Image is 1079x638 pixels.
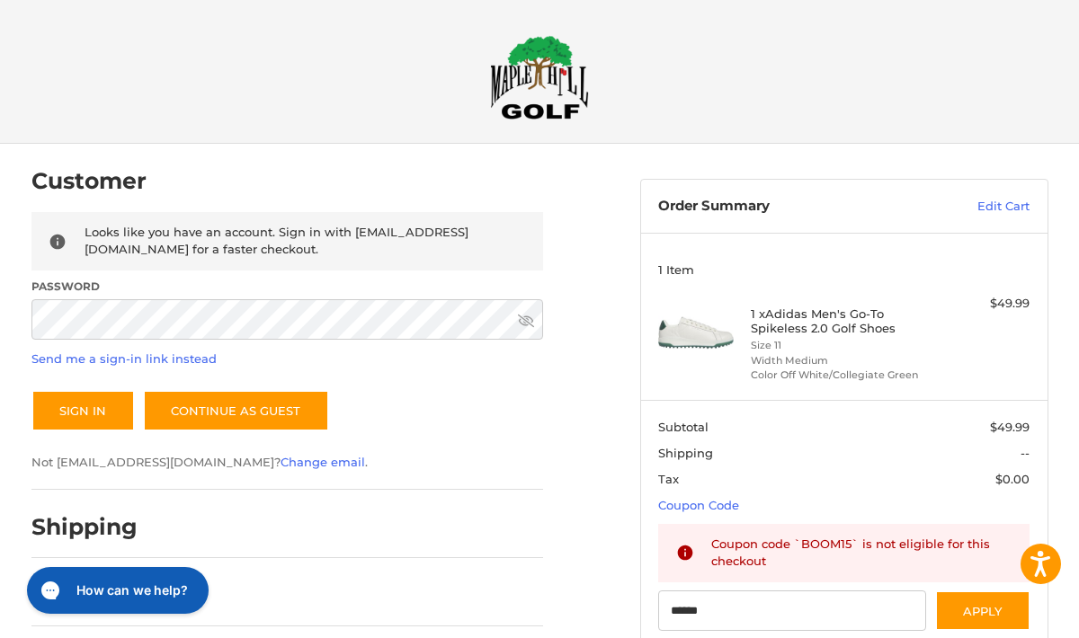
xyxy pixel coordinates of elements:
[31,279,543,295] label: Password
[658,262,1030,277] h3: 1 Item
[751,338,932,353] li: Size 11
[911,198,1030,216] a: Edit Cart
[1021,446,1030,460] span: --
[935,590,1030,631] button: Apply
[990,420,1030,434] span: $49.99
[658,590,926,631] input: Gift Certificate or Coupon Code
[751,306,932,336] h4: 1 x Adidas Men's Go-To Spikeless 2.0 Golf Shoes
[658,420,709,434] span: Subtotal
[658,446,713,460] span: Shipping
[937,295,1030,313] div: $49.99
[281,455,365,469] a: Change email
[995,472,1030,486] span: $0.00
[711,536,1012,571] div: Coupon code `BOOM15` is not eligible for this checkout
[31,351,217,366] a: Send me a sign-in link instead
[143,390,329,431] a: Continue as guest
[751,353,932,368] li: Width Medium
[31,167,147,195] h2: Customer
[658,498,739,512] a: Coupon Code
[31,454,543,472] p: Not [EMAIL_ADDRESS][DOMAIN_NAME]? .
[658,198,911,216] h3: Order Summary
[31,513,138,541] h2: Shipping
[85,225,468,257] span: Looks like you have an account. Sign in with [EMAIL_ADDRESS][DOMAIN_NAME] for a faster checkout.
[751,368,932,383] li: Color Off White/Collegiate Green
[31,390,135,431] button: Sign In
[18,561,214,620] iframe: Gorgias live chat messenger
[658,472,679,486] span: Tax
[490,35,589,120] img: Maple Hill Golf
